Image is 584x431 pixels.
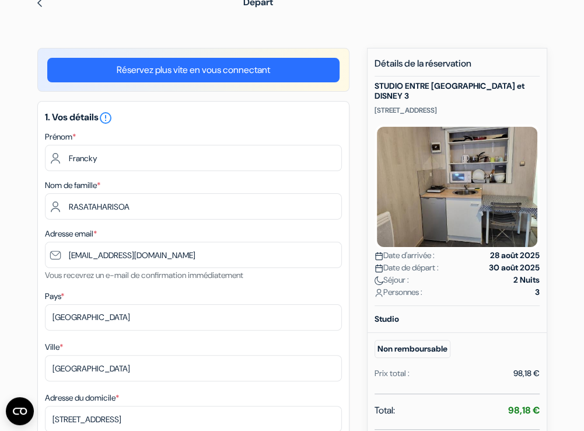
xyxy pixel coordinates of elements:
[99,111,113,125] i: error_outline
[45,242,342,268] input: Entrer adresse e-mail
[45,131,76,143] label: Prénom
[375,262,439,274] span: Date de départ :
[513,367,540,380] div: 98,18 €
[45,392,119,404] label: Adresse du domicile
[375,81,540,101] h5: STUDIO ENTRE [GEOGRAPHIC_DATA] et DISNEY 3
[375,249,435,262] span: Date d'arrivée :
[375,286,422,298] span: Personnes :
[45,341,63,353] label: Ville
[45,228,97,240] label: Adresse email
[535,286,540,298] strong: 3
[375,58,540,77] h5: Détails de la réservation
[6,397,34,425] button: Ouvrir le widget CMP
[375,252,383,260] img: calendar.svg
[375,274,409,286] span: Séjour :
[375,367,410,380] div: Prix total :
[375,314,399,324] b: Studio
[45,270,243,280] small: Vous recevrez un e-mail de confirmation immédiatement
[375,289,383,297] img: user_icon.svg
[375,106,540,115] p: [STREET_ADDRESS]
[490,249,540,262] strong: 28 août 2025
[99,111,113,123] a: error_outline
[375,340,450,358] small: Non remboursable
[45,179,100,192] label: Nom de famille
[508,404,540,416] strong: 98,18 €
[45,145,342,171] input: Entrez votre prénom
[45,193,342,220] input: Entrer le nom de famille
[47,58,340,82] a: Réservez plus vite en vous connectant
[45,290,64,303] label: Pays
[489,262,540,274] strong: 30 août 2025
[513,274,540,286] strong: 2 Nuits
[375,276,383,285] img: moon.svg
[375,404,395,418] span: Total:
[375,264,383,273] img: calendar.svg
[45,111,342,125] h5: 1. Vos détails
